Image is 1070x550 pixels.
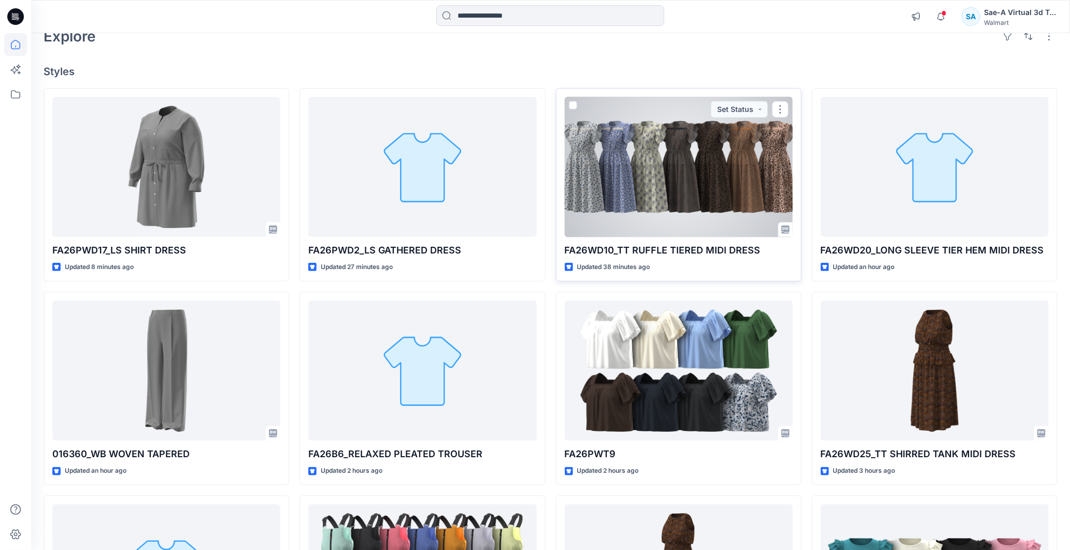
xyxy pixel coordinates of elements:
[52,301,280,441] a: 016360_WB WOVEN TAPERED
[821,447,1049,461] p: FA26WD25_TT SHIRRED TANK MIDI DRESS
[833,466,895,476] p: Updated 3 hours ago
[985,19,1057,26] div: Walmart
[962,7,980,26] div: SA
[577,466,639,476] p: Updated 2 hours ago
[565,243,793,258] p: FA26WD10_TT RUFFLE TIERED MIDI DRESS
[308,97,536,237] a: FA26PWD2_LS GATHERED DRESS
[833,262,895,273] p: Updated an hour ago
[52,447,280,461] p: 016360_WB WOVEN TAPERED
[821,243,1049,258] p: FA26WD20_LONG SLEEVE TIER HEM MIDI DRESS
[821,97,1049,237] a: FA26WD20_LONG SLEEVE TIER HEM MIDI DRESS
[565,301,793,441] a: FA26PWT9
[577,262,650,273] p: Updated 38 minutes ago
[308,447,536,461] p: FA26B6_RELAXED PLEATED TROUSER
[321,262,393,273] p: Updated 27 minutes ago
[44,65,1058,78] h4: Styles
[65,466,126,476] p: Updated an hour ago
[565,447,793,461] p: FA26PWT9
[321,466,382,476] p: Updated 2 hours ago
[52,243,280,258] p: FA26PWD17_LS SHIRT DRESS
[308,243,536,258] p: FA26PWD2_LS GATHERED DRESS
[821,301,1049,441] a: FA26WD25_TT SHIRRED TANK MIDI DRESS
[52,97,280,237] a: FA26PWD17_LS SHIRT DRESS
[44,28,96,45] h2: Explore
[985,6,1057,19] div: Sae-A Virtual 3d Team
[565,97,793,237] a: FA26WD10_TT RUFFLE TIERED MIDI DRESS
[65,262,134,273] p: Updated 8 minutes ago
[308,301,536,441] a: FA26B6_RELAXED PLEATED TROUSER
